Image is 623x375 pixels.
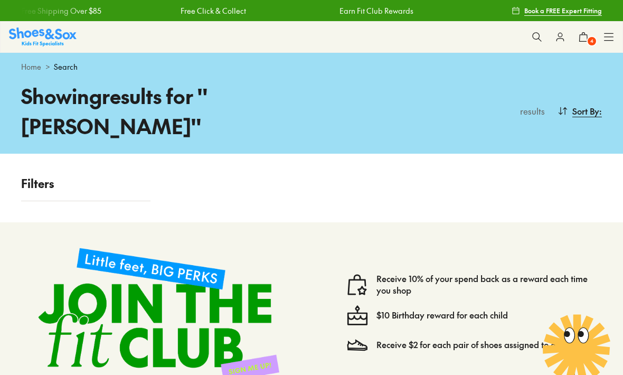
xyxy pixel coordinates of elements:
[347,334,368,355] img: Vector_3098.svg
[376,310,508,321] a: $10 Birthday reward for each child
[572,25,595,49] button: 4
[21,61,41,72] a: Home
[21,175,150,192] p: Filters
[9,27,77,46] img: SNS_Logo_Responsive.svg
[21,61,602,72] div: >
[376,273,594,296] a: Receive 10% of your spend back as a reward each time you shop
[599,105,602,117] span: :
[376,339,576,351] a: Receive $2 for each pair of shoes assigned to a child
[9,27,77,46] a: Shoes & Sox
[347,305,368,326] img: cake--candle-birthday-event-special-sweet-cake-bake.svg
[572,105,599,117] span: Sort By
[516,105,545,117] p: results
[558,99,602,123] button: Sort By:
[524,6,602,15] span: Book a FREE Expert Fitting
[20,5,100,16] a: Free Shipping Over $85
[338,5,412,16] a: Earn Fit Club Rewards
[21,81,311,141] h1: Showing results for " [PERSON_NAME] "
[347,274,368,295] img: vector1.svg
[54,61,78,72] span: Search
[179,5,244,16] a: Free Click & Collect
[512,1,602,20] a: Book a FREE Expert Fitting
[587,36,597,46] span: 4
